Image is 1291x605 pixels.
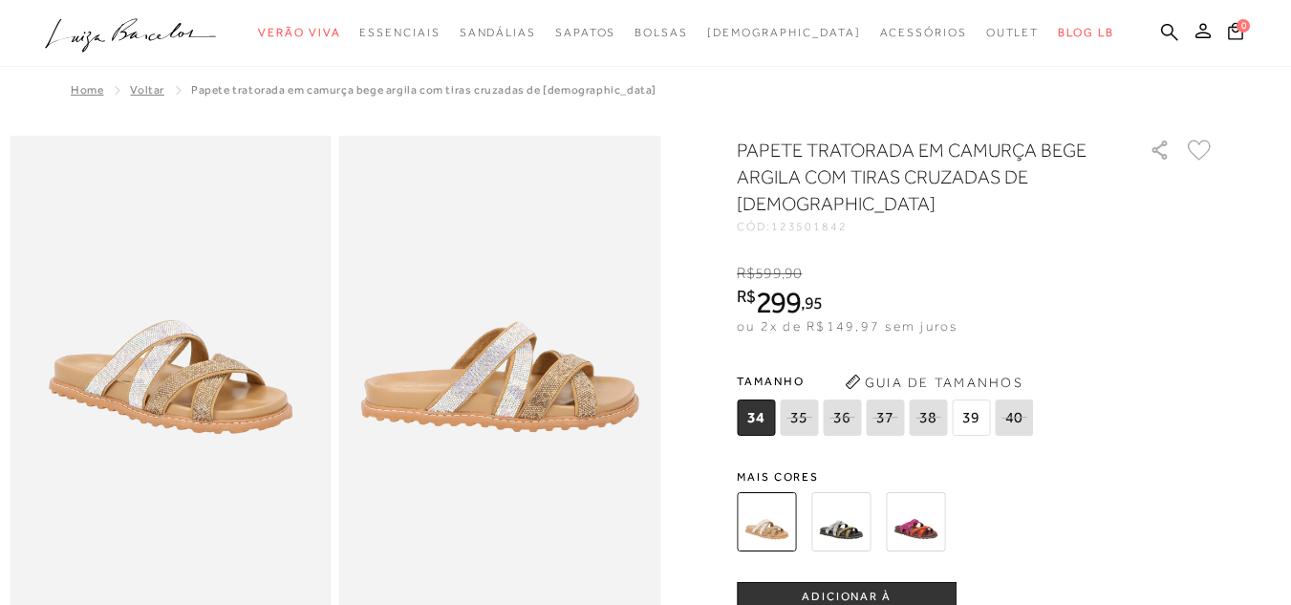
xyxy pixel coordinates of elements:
[986,15,1040,51] a: noSubCategoriesText
[130,83,164,97] a: Voltar
[737,288,756,305] i: R$
[359,15,440,51] a: noSubCategoriesText
[880,26,967,39] span: Acessórios
[823,400,861,436] span: 36
[771,220,848,233] span: 123501842
[952,400,990,436] span: 39
[737,400,775,436] span: 34
[756,285,801,319] span: 299
[737,367,1038,396] span: Tamanho
[737,471,1215,483] span: Mais cores
[737,137,1095,217] h1: PAPETE TRATORADA EM CAMURÇA BEGE ARGILA COM TIRAS CRUZADAS DE [DEMOGRAPHIC_DATA]
[258,26,340,39] span: Verão Viva
[805,292,823,313] span: 95
[191,83,656,97] span: PAPETE TRATORADA EM CAMURÇA BEGE ARGILA COM TIRAS CRUZADAS DE [DEMOGRAPHIC_DATA]
[460,26,536,39] span: Sandálias
[258,15,340,51] a: noSubCategoriesText
[1058,26,1113,39] span: BLOG LB
[635,26,688,39] span: Bolsas
[707,26,861,39] span: [DEMOGRAPHIC_DATA]
[737,221,1119,232] div: CÓD:
[555,26,615,39] span: Sapatos
[737,265,755,282] i: R$
[359,26,440,39] span: Essenciais
[866,400,904,436] span: 37
[801,294,823,312] i: ,
[555,15,615,51] a: noSubCategoriesText
[785,265,802,282] span: 90
[780,400,818,436] span: 35
[838,367,1029,398] button: Guia de Tamanhos
[1237,19,1250,32] span: 0
[986,26,1040,39] span: Outlet
[880,15,967,51] a: noSubCategoriesText
[737,318,957,334] span: ou 2x de R$149,97 sem juros
[1222,21,1249,47] button: 0
[782,265,803,282] i: ,
[737,492,796,551] img: PAPETE TRATORADA EM CAMURÇA BEGE ARGILA COM TIRAS CRUZADAS DE CRISTAIS
[460,15,536,51] a: noSubCategoriesText
[635,15,688,51] a: noSubCategoriesText
[755,265,781,282] span: 599
[909,400,947,436] span: 38
[886,492,945,551] img: PAPETE TRATORADA EM COURO VINHO COM TIRAS CRUZADAS DE CRISTAIS
[1058,15,1113,51] a: BLOG LB
[71,83,103,97] a: Home
[811,492,871,551] img: PAPETE TRATORADA EM CAMURÇA PRETA COM TIRAS CRUZADAS DE CRISTAIS
[995,400,1033,436] span: 40
[707,15,861,51] a: noSubCategoriesText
